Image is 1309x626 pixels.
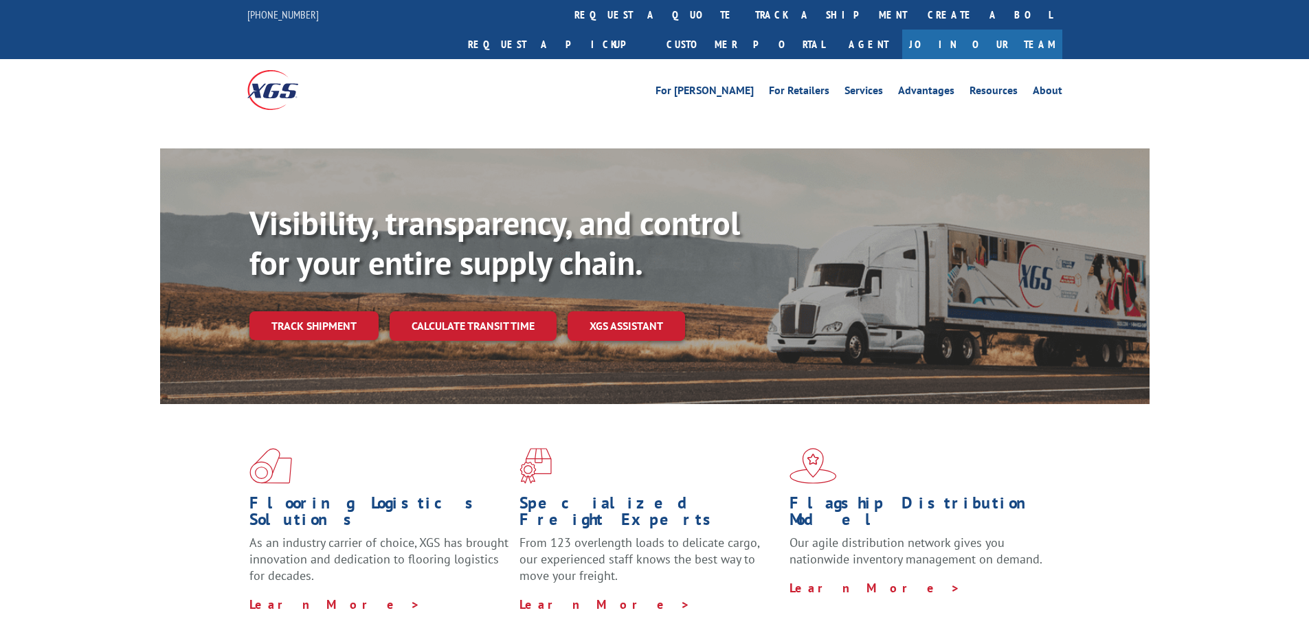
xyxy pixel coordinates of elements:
[656,30,835,59] a: Customer Portal
[249,311,379,340] a: Track shipment
[568,311,685,341] a: XGS ASSISTANT
[249,201,740,284] b: Visibility, transparency, and control for your entire supply chain.
[519,495,779,535] h1: Specialized Freight Experts
[656,85,754,100] a: For [PERSON_NAME]
[790,580,961,596] a: Learn More >
[898,85,954,100] a: Advantages
[1033,85,1062,100] a: About
[249,535,508,583] span: As an industry carrier of choice, XGS has brought innovation and dedication to flooring logistics...
[769,85,829,100] a: For Retailers
[790,535,1042,567] span: Our agile distribution network gives you nationwide inventory management on demand.
[249,495,509,535] h1: Flooring Logistics Solutions
[519,596,691,612] a: Learn More >
[390,311,557,341] a: Calculate transit time
[790,495,1049,535] h1: Flagship Distribution Model
[519,448,552,484] img: xgs-icon-focused-on-flooring-red
[835,30,902,59] a: Agent
[249,448,292,484] img: xgs-icon-total-supply-chain-intelligence-red
[790,448,837,484] img: xgs-icon-flagship-distribution-model-red
[458,30,656,59] a: Request a pickup
[970,85,1018,100] a: Resources
[249,596,421,612] a: Learn More >
[519,535,779,596] p: From 123 overlength loads to delicate cargo, our experienced staff knows the best way to move you...
[247,8,319,21] a: [PHONE_NUMBER]
[902,30,1062,59] a: Join Our Team
[844,85,883,100] a: Services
